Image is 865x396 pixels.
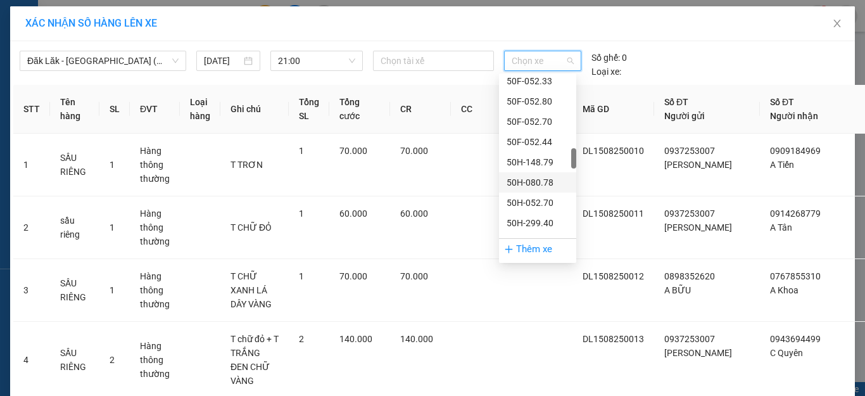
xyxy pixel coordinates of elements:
[583,334,644,344] span: DL1508250013
[289,85,329,134] th: Tổng SL
[507,94,569,108] div: 50F-052.80
[504,245,514,254] span: plus
[507,155,569,169] div: 50H-148.79
[499,172,576,193] div: 50H-080.78
[499,132,576,152] div: 50F-052.44
[770,208,821,219] span: 0914268779
[770,285,799,295] span: A Khoa
[499,112,576,132] div: 50F-052.70
[110,160,115,170] span: 1
[591,51,620,65] span: Số ghế:
[499,193,576,213] div: 50H-052.70
[96,62,179,68] span: ĐC: 266 Đồng Đen, P10, Q TB
[130,134,180,196] td: Hàng thông thường
[770,146,821,156] span: 0909184969
[770,111,818,121] span: Người nhận
[339,271,367,281] span: 70.000
[299,208,304,219] span: 1
[180,85,220,134] th: Loại hàng
[5,49,78,55] span: VP Gửi: [PERSON_NAME]
[499,238,576,260] div: Thêm xe
[204,54,241,68] input: 15/08/2025
[451,85,512,134] th: CC
[664,97,688,107] span: Số ĐT
[13,196,50,259] td: 2
[47,7,177,19] span: CTY TNHH DLVT TIẾN OANH
[770,348,803,358] span: C Quyên
[13,259,50,322] td: 3
[130,196,180,259] td: Hàng thông thường
[507,236,569,250] div: 50H-294.29
[507,135,569,149] div: 50F-052.44
[230,160,263,170] span: T TRƠN
[499,71,576,91] div: 50F-052.33
[230,271,272,309] span: T CHỮ XANH LÁ DÂY VÀNG
[5,8,37,40] img: logo
[507,176,569,189] div: 50H-080.78
[49,21,175,29] strong: NHẬN HÀNG NHANH - GIAO TỐC HÀNH
[664,111,705,121] span: Người gửi
[96,46,160,58] span: VP Nhận: [GEOGRAPHIC_DATA]
[5,72,51,79] span: ĐT:0931 608 606
[13,134,50,196] td: 1
[85,31,139,41] strong: 1900 633 614
[591,51,627,65] div: 0
[400,146,428,156] span: 70.000
[591,65,621,79] span: Loại xe:
[299,271,304,281] span: 1
[400,271,428,281] span: 70.000
[507,216,569,230] div: 50H-299.40
[130,259,180,322] td: Hàng thông thường
[5,62,67,68] span: ĐC: QL14, Chợ Đạt Lý
[278,51,356,70] span: 21:00
[339,146,367,156] span: 70.000
[329,85,390,134] th: Tổng cước
[583,271,644,281] span: DL1508250012
[572,85,654,134] th: Mã GD
[512,51,574,70] span: Chọn xe
[400,208,428,219] span: 60.000
[499,213,576,233] div: 50H-299.40
[664,271,715,281] span: 0898352620
[400,334,433,344] span: 140.000
[110,222,115,233] span: 1
[299,334,304,344] span: 2
[13,85,50,134] th: STT
[770,160,794,170] span: A Tiến
[27,51,179,70] span: Đăk Lăk - Sài Gòn (Xe tải)
[507,115,569,129] div: 50F-052.70
[583,208,644,219] span: DL1508250011
[50,259,99,322] td: SẦU RIÊNG
[770,271,821,281] span: 0767855310
[50,85,99,134] th: Tên hàng
[664,160,732,170] span: [PERSON_NAME]
[507,196,569,210] div: 50H-052.70
[664,285,691,295] span: A BỮU
[390,85,451,134] th: CR
[507,74,569,88] div: 50F-052.33
[25,17,157,29] span: XÁC NHẬN SỐ HÀNG LÊN XE
[130,85,180,134] th: ĐVT
[664,146,715,156] span: 0937253007
[664,348,732,358] span: [PERSON_NAME]
[110,285,115,295] span: 1
[664,334,715,344] span: 0937253007
[832,18,842,29] span: close
[339,208,367,219] span: 60.000
[220,85,289,134] th: Ghi chú
[770,222,792,233] span: A Tân
[230,222,272,233] span: T CHỮ ĐỎ
[50,134,99,196] td: SẦU RIÊNG
[50,196,99,259] td: sầu riêng
[770,97,794,107] span: Số ĐT
[499,91,576,112] div: 50F-052.80
[96,72,143,79] span: ĐT: 0935 882 082
[583,146,644,156] span: DL1508250010
[230,334,279,386] span: T chữ đỏ + T TRẮNG ĐEN CHỮ VÀNG
[299,146,304,156] span: 1
[339,334,372,344] span: 140.000
[819,6,855,42] button: Close
[99,85,130,134] th: SL
[499,152,576,172] div: 50H-148.79
[27,83,163,93] span: ----------------------------------------------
